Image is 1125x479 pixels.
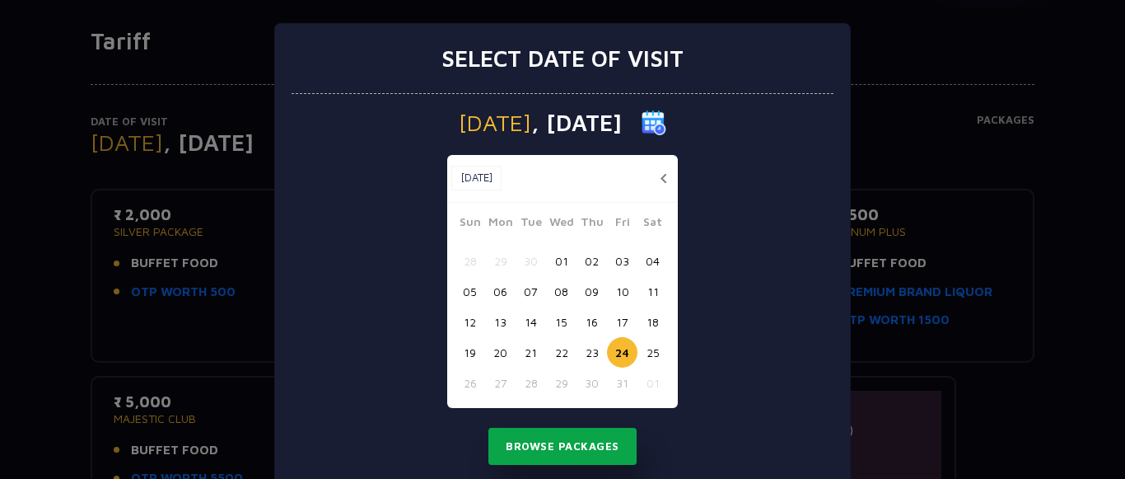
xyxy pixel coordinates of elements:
[485,307,516,337] button: 13
[441,45,684,73] h3: Select date of visit
[455,213,485,236] span: Sun
[607,276,637,307] button: 10
[577,213,607,236] span: Thu
[607,246,637,276] button: 03
[577,337,607,368] button: 23
[637,368,668,398] button: 01
[455,246,485,276] button: 28
[546,368,577,398] button: 29
[637,276,668,307] button: 11
[485,246,516,276] button: 29
[459,111,531,134] span: [DATE]
[455,368,485,398] button: 26
[546,213,577,236] span: Wed
[455,276,485,307] button: 05
[516,213,546,236] span: Tue
[455,337,485,368] button: 19
[485,368,516,398] button: 27
[451,166,502,190] button: [DATE]
[577,368,607,398] button: 30
[577,246,607,276] button: 02
[607,337,637,368] button: 24
[637,246,668,276] button: 04
[577,276,607,307] button: 09
[485,213,516,236] span: Mon
[516,307,546,337] button: 14
[637,307,668,337] button: 18
[637,213,668,236] span: Sat
[516,368,546,398] button: 28
[546,246,577,276] button: 01
[607,307,637,337] button: 17
[485,337,516,368] button: 20
[637,337,668,368] button: 25
[546,337,577,368] button: 22
[531,111,622,134] span: , [DATE]
[488,428,637,466] button: Browse Packages
[546,307,577,337] button: 15
[607,368,637,398] button: 31
[546,276,577,307] button: 08
[577,307,607,337] button: 16
[642,110,666,135] img: calender icon
[516,337,546,368] button: 21
[516,246,546,276] button: 30
[607,213,637,236] span: Fri
[516,276,546,307] button: 07
[455,307,485,337] button: 12
[485,276,516,307] button: 06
